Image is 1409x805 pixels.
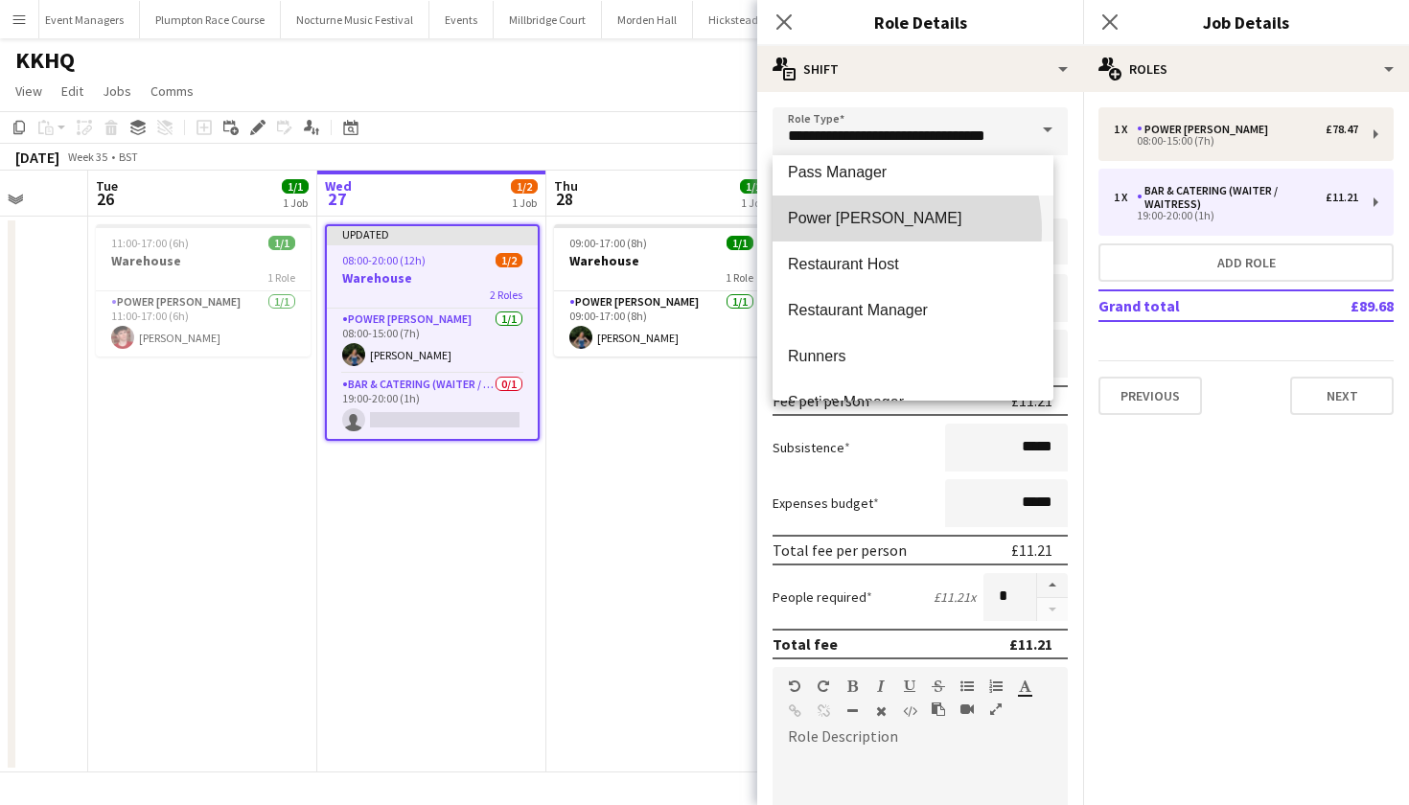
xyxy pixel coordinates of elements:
[1326,123,1358,136] div: £78.47
[960,701,974,717] button: Insert video
[903,703,916,719] button: HTML Code
[103,82,131,100] span: Jobs
[845,678,859,694] button: Bold
[788,393,1038,411] span: Section Manager
[342,253,426,267] span: 08:00-20:00 (12h)
[95,79,139,103] a: Jobs
[874,703,888,719] button: Clear Formatting
[1326,191,1358,204] div: £11.21
[934,588,976,606] div: £11.21 x
[1011,540,1052,560] div: £11.21
[1114,211,1358,220] div: 19:00-20:00 (1h)
[554,291,769,356] app-card-role: Power [PERSON_NAME]1/109:00-17:00 (8h)[PERSON_NAME]
[327,374,538,439] app-card-role: Bar & Catering (Waiter / waitress)0/119:00-20:00 (1h)
[1114,191,1137,204] div: 1 x
[96,291,311,356] app-card-role: Power [PERSON_NAME]1/111:00-17:00 (6h)[PERSON_NAME]
[726,270,753,285] span: 1 Role
[773,588,872,606] label: People required
[932,701,945,717] button: Paste as plain text
[1098,243,1394,282] button: Add role
[494,1,602,38] button: Millbridge Court
[727,236,753,250] span: 1/1
[569,236,647,250] span: 09:00-17:00 (8h)
[788,163,1038,181] span: Pass Manager
[325,177,352,195] span: Wed
[268,236,295,250] span: 1/1
[15,148,59,167] div: [DATE]
[554,177,578,195] span: Thu
[773,634,838,654] div: Total fee
[496,253,522,267] span: 1/2
[1018,678,1031,694] button: Text Color
[874,678,888,694] button: Italic
[1114,123,1137,136] div: 1 x
[1137,184,1326,211] div: Bar & Catering (Waiter / waitress)
[551,188,578,210] span: 28
[773,540,907,560] div: Total fee per person
[8,79,50,103] a: View
[61,82,83,100] span: Edit
[267,270,295,285] span: 1 Role
[989,678,1003,694] button: Ordered List
[327,269,538,287] h3: Warehouse
[93,188,118,210] span: 26
[788,347,1038,365] span: Runners
[773,391,869,410] div: Fee per person
[788,678,801,694] button: Undo
[1083,10,1409,34] h3: Job Details
[1083,46,1409,92] div: Roles
[140,1,281,38] button: Plumpton Race Course
[1290,377,1394,415] button: Next
[741,195,766,210] div: 1 Job
[96,252,311,269] h3: Warehouse
[817,678,830,694] button: Redo
[554,224,769,356] app-job-card: 09:00-17:00 (8h)1/1Warehouse1 RolePower [PERSON_NAME]1/109:00-17:00 (8h)[PERSON_NAME]
[150,82,194,100] span: Comms
[281,1,429,38] button: Nocturne Music Festival
[1098,377,1202,415] button: Previous
[282,179,309,194] span: 1/1
[1037,573,1068,598] button: Increase
[960,678,974,694] button: Unordered List
[788,301,1038,319] span: Restaurant Manager
[773,494,879,512] label: Expenses budget
[1290,290,1394,321] td: £89.68
[325,224,540,441] app-job-card: Updated08:00-20:00 (12h)1/2Warehouse2 RolesPower [PERSON_NAME]1/108:00-15:00 (7h)[PERSON_NAME]Bar...
[773,439,850,456] label: Subsistence
[845,703,859,719] button: Horizontal Line
[283,195,308,210] div: 1 Job
[96,177,118,195] span: Tue
[602,1,693,38] button: Morden Hall
[96,224,311,356] app-job-card: 11:00-17:00 (6h)1/1Warehouse1 RolePower [PERSON_NAME]1/111:00-17:00 (6h)[PERSON_NAME]
[554,252,769,269] h3: Warehouse
[327,309,538,374] app-card-role: Power [PERSON_NAME]1/108:00-15:00 (7h)[PERSON_NAME]
[989,701,1003,717] button: Fullscreen
[143,79,201,103] a: Comms
[63,149,111,164] span: Week 35
[327,226,538,241] div: Updated
[15,46,75,75] h1: KKHQ
[788,255,1038,273] span: Restaurant Host
[15,82,42,100] span: View
[903,678,916,694] button: Underline
[693,1,774,38] button: Hickstead
[111,236,189,250] span: 11:00-17:00 (6h)
[1114,136,1358,146] div: 08:00-15:00 (7h)
[429,1,494,38] button: Events
[322,188,352,210] span: 27
[30,1,140,38] button: Event Managers
[1137,123,1276,136] div: Power [PERSON_NAME]
[119,149,138,164] div: BST
[511,179,538,194] span: 1/2
[490,287,522,302] span: 2 Roles
[788,209,1038,227] span: Power [PERSON_NAME]
[932,678,945,694] button: Strikethrough
[1098,290,1290,321] td: Grand total
[1011,391,1052,410] div: £11.21
[740,179,767,194] span: 1/1
[512,195,537,210] div: 1 Job
[757,10,1083,34] h3: Role Details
